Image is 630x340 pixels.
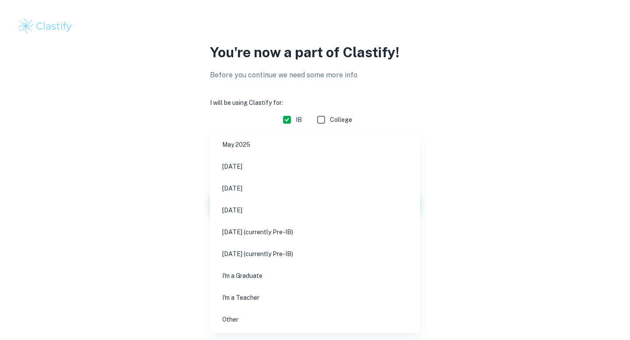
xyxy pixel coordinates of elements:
li: [DATE] (currently Pre-IB) [213,244,416,264]
li: [DATE] (currently Pre-IB) [213,222,416,242]
li: I'm a Graduate [213,266,416,286]
li: [DATE] [213,200,416,220]
li: May 2025 [213,135,416,155]
li: [DATE] [213,178,416,198]
li: Other [213,309,416,330]
li: I'm a Teacher [213,288,416,308]
li: [DATE] [213,156,416,177]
